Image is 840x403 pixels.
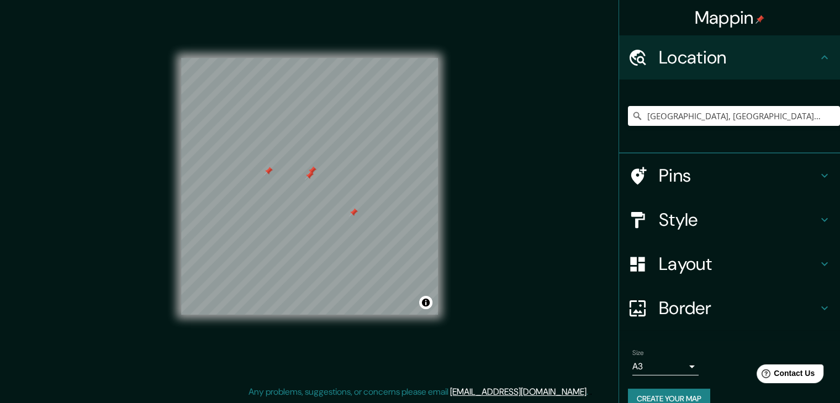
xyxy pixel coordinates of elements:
input: Pick your city or area [628,106,840,126]
a: [EMAIL_ADDRESS][DOMAIN_NAME] [450,386,587,397]
div: Pins [619,153,840,198]
label: Size [632,348,644,358]
div: . [588,385,590,399]
h4: Mappin [695,7,765,29]
div: A3 [632,358,699,375]
h4: Pins [659,165,818,187]
h4: Layout [659,253,818,275]
iframe: Help widget launcher [742,360,828,391]
div: Location [619,35,840,79]
div: Border [619,286,840,330]
div: . [590,385,592,399]
h4: Style [659,209,818,231]
h4: Location [659,46,818,68]
h4: Border [659,297,818,319]
p: Any problems, suggestions, or concerns please email . [249,385,588,399]
div: Layout [619,242,840,286]
img: pin-icon.png [756,15,764,24]
button: Toggle attribution [419,296,432,309]
canvas: Map [181,58,438,315]
div: Style [619,198,840,242]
